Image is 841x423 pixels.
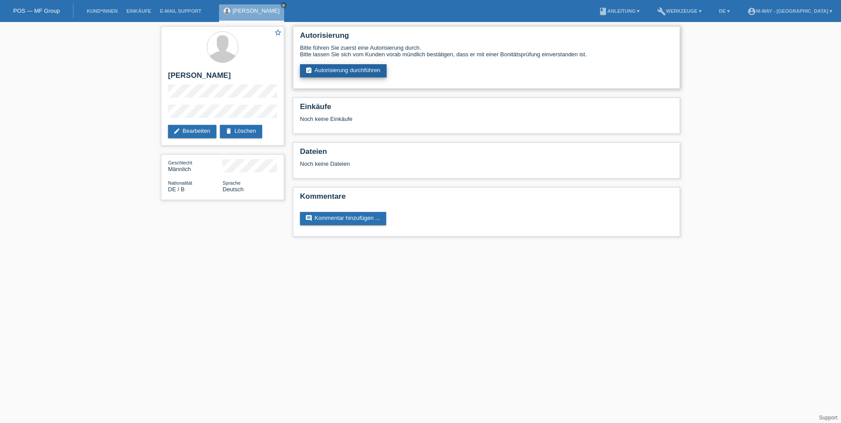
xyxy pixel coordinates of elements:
h2: Dateien [300,147,673,160]
a: DE ▾ [715,8,734,14]
a: editBearbeiten [168,125,216,138]
a: star_border [274,29,282,38]
a: POS — MF Group [13,7,60,14]
i: account_circle [747,7,756,16]
h2: Kommentare [300,192,673,205]
span: Geschlecht [168,160,192,165]
h2: Einkäufe [300,102,673,116]
div: Noch keine Einkäufe [300,116,673,129]
span: Nationalität [168,180,192,186]
a: account_circlem-way - [GEOGRAPHIC_DATA] ▾ [743,8,837,14]
span: Deutschland / B / 24.02.2025 [168,186,185,193]
i: assignment_turned_in [305,67,312,74]
i: close [282,3,286,7]
i: delete [225,128,232,135]
span: Sprache [223,180,241,186]
a: commentKommentar hinzufügen ... [300,212,386,225]
i: edit [173,128,180,135]
a: Kund*innen [82,8,122,14]
a: [PERSON_NAME] [233,7,280,14]
a: Einkäufe [122,8,155,14]
i: book [599,7,607,16]
div: Männlich [168,159,223,172]
i: build [657,7,666,16]
span: Deutsch [223,186,244,193]
a: assignment_turned_inAutorisierung durchführen [300,64,387,77]
a: deleteLöschen [220,125,262,138]
a: close [281,2,287,8]
a: Support [819,415,837,421]
h2: Autorisierung [300,31,673,44]
i: star_border [274,29,282,36]
a: buildWerkzeuge ▾ [653,8,706,14]
i: comment [305,215,312,222]
div: Bitte führen Sie zuerst eine Autorisierung durch. Bitte lassen Sie sich vom Kunden vorab mündlich... [300,44,673,58]
h2: [PERSON_NAME] [168,71,277,84]
a: E-Mail Support [156,8,206,14]
a: bookAnleitung ▾ [594,8,644,14]
div: Noch keine Dateien [300,160,569,167]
